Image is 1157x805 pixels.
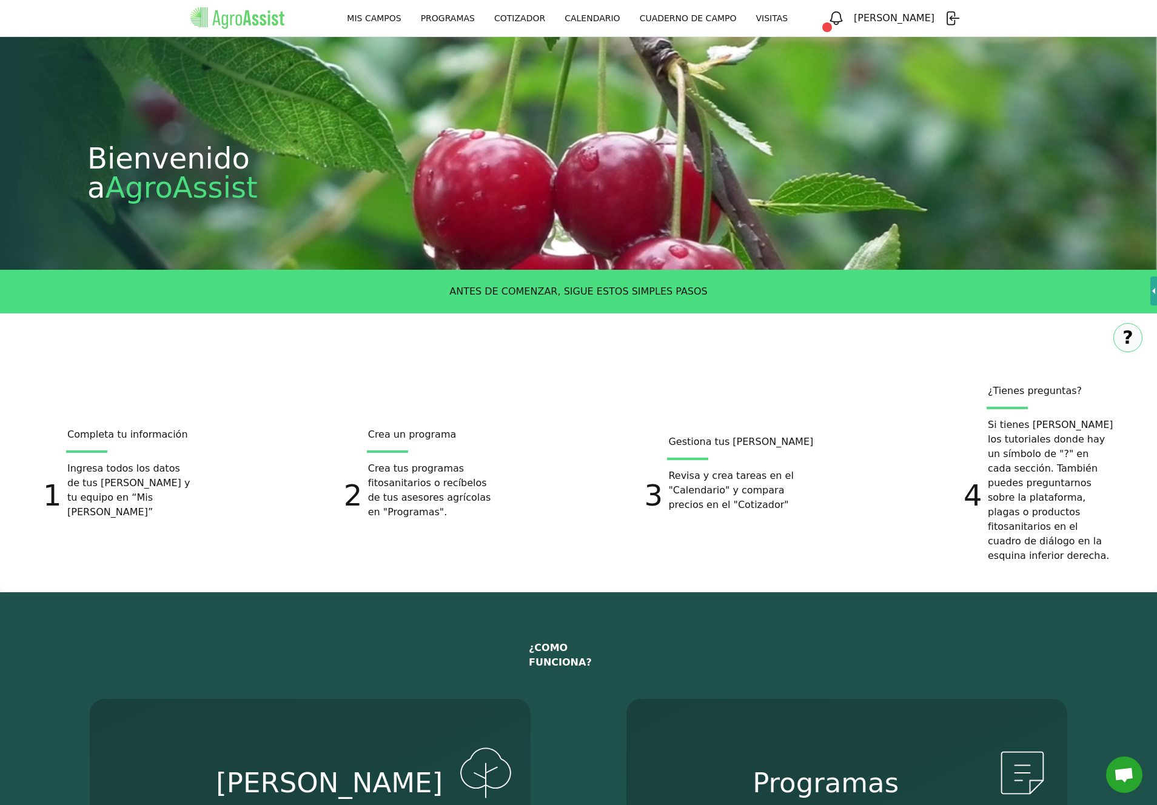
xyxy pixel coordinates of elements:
p: 3 [644,459,654,488]
a: Chat abierto [1106,757,1142,793]
p: 1 [43,459,53,488]
p: ¿COMO FUNCIONA? [529,641,628,670]
p: 2 [344,459,354,488]
p: AgroAssist [105,170,257,204]
p: [PERSON_NAME] [216,767,347,800]
p: Bienvenido a [87,141,250,204]
p: Completa tu información [67,427,193,442]
a: VISITAS [746,7,798,29]
a: COTIZADOR [485,7,555,29]
p: Crea un programa [368,427,494,442]
button: ? [1113,323,1142,352]
p: Si tienes [PERSON_NAME] los tutoriales donde hay un símbolo de "?" en cada sección. También puede... [988,418,1114,563]
a: CALENDARIO [555,7,629,29]
p: ANTES DE COMENZAR, SIGUE ESTOS SIMPLES PASOS [449,284,708,299]
a: MIS CAMPOS [337,7,411,29]
h3: [PERSON_NAME] [853,10,935,26]
p: 4 [964,459,973,488]
span: ? [1122,327,1133,349]
p: Programas [753,767,884,800]
img: AgroAssist [190,7,284,29]
p: Gestiona tus [PERSON_NAME] [668,435,813,449]
p: Revisa y crea tareas en el "Calendario" y compara precios en el "Cotizador" [668,469,794,512]
a: CUADERNO DE CAMPO [630,7,746,29]
p: Crea tus programas fitosanitarios o recíbelos de tus asesores agrícolas en "Programas". [368,461,494,519]
p: Ingresa todos los datos de tus [PERSON_NAME] y tu equipo en “Mis [PERSON_NAME]” [67,461,193,519]
a: PROGRAMAS [411,7,485,29]
p: ¿Tienes preguntas? [988,384,1114,398]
